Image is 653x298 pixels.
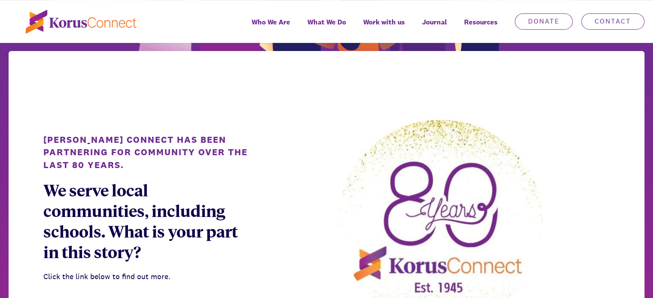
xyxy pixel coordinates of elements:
img: korus-connect%2Fc5177985-88d5-491d-9cd7-4a1febad1357_logo.svg [26,10,137,33]
div: Resources [456,12,506,43]
span: Who We Are [252,16,290,28]
div: We serve local communities, including schools. What is your part in this story? [43,180,248,262]
div: [PERSON_NAME] Connect has been partnering for community over the last 80 years. [43,133,248,171]
a: Contact [581,13,644,30]
span: Work with us [363,16,405,28]
a: Donate [515,13,573,30]
span: Journal [422,16,447,28]
a: What We Do [299,12,355,43]
a: Journal [413,12,456,43]
span: What We Do [307,16,346,28]
a: Who We Are [243,12,299,43]
a: Work with us [355,12,413,43]
div: Click the link below to find out more. [43,271,248,283]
